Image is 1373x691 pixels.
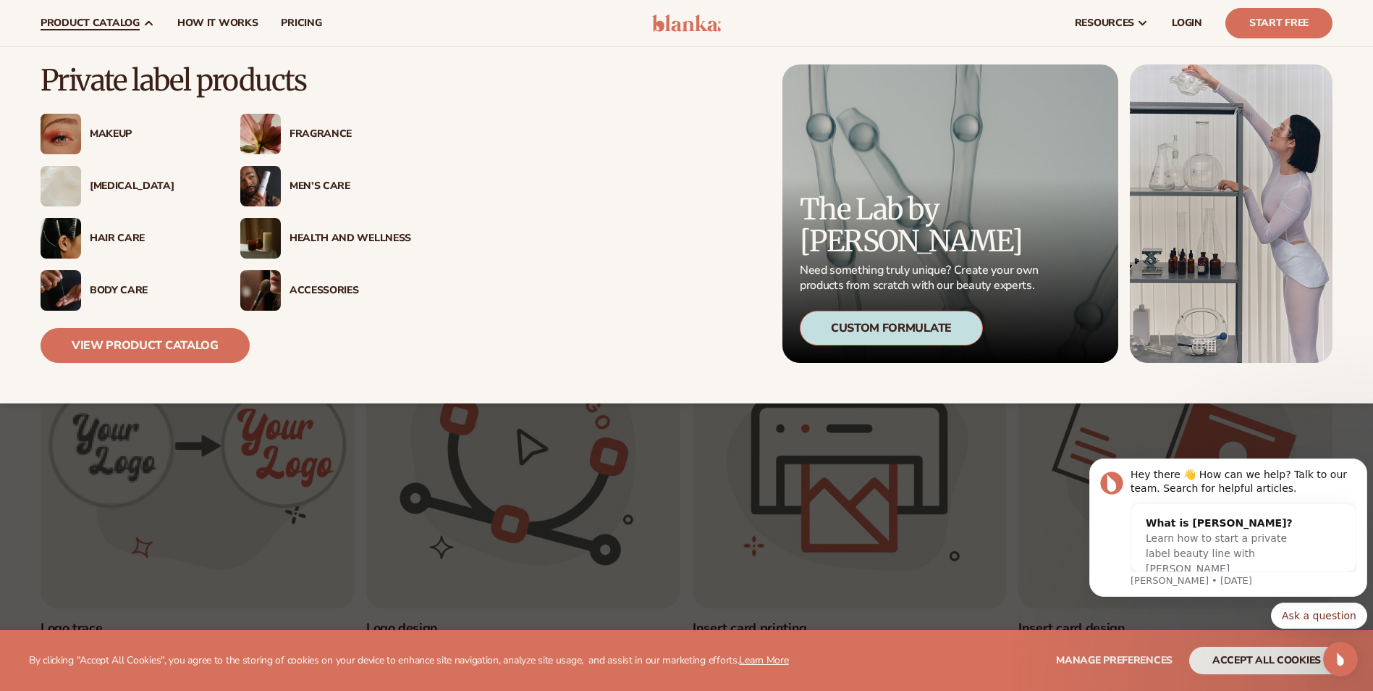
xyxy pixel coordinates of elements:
[290,180,411,193] div: Men’s Care
[240,166,411,206] a: Male holding moisturizer bottle. Men’s Care
[41,218,211,259] a: Female hair pulled back with clips. Hair Care
[281,17,321,29] span: pricing
[41,114,211,154] a: Female with glitter eye makeup. Makeup
[240,218,411,259] a: Candles and incense on table. Health And Wellness
[800,311,983,345] div: Custom Formulate
[41,114,81,154] img: Female with glitter eye makeup.
[240,114,281,154] img: Pink blooming flower.
[41,218,81,259] img: Female hair pulled back with clips.
[41,166,81,206] img: Cream moisturizer swatch.
[240,114,411,154] a: Pink blooming flower. Fragrance
[90,128,211,141] div: Makeup
[1075,17,1134,29] span: resources
[1083,445,1373,637] iframe: Intercom notifications message
[41,17,140,29] span: product catalog
[240,166,281,206] img: Male holding moisturizer bottle.
[90,285,211,297] div: Body Care
[41,64,411,96] p: Private label products
[90,233,211,245] div: Hair Care
[41,328,250,363] a: View Product Catalog
[800,263,1043,293] p: Need something truly unique? Create your own products from scratch with our beauty experts.
[41,270,211,311] a: Male hand applying moisturizer. Body Care
[1189,647,1344,674] button: accept all cookies
[652,14,721,32] img: logo
[41,166,211,206] a: Cream moisturizer swatch. [MEDICAL_DATA]
[1130,64,1332,363] img: Female in lab with equipment.
[782,64,1118,363] a: Microscopic product formula. The Lab by [PERSON_NAME] Need something truly unique? Create your ow...
[1323,642,1358,677] iframe: Intercom live chat
[90,180,211,193] div: [MEDICAL_DATA]
[1225,8,1332,38] a: Start Free
[240,270,281,311] img: Female with makeup brush.
[1056,647,1173,674] button: Manage preferences
[240,270,411,311] a: Female with makeup brush. Accessories
[290,233,411,245] div: Health And Wellness
[1056,653,1173,667] span: Manage preferences
[177,17,258,29] span: How It Works
[29,655,789,667] p: By clicking "Accept All Cookies", you agree to the storing of cookies on your device to enhance s...
[240,218,281,259] img: Candles and incense on table.
[290,285,411,297] div: Accessories
[800,193,1043,257] p: The Lab by [PERSON_NAME]
[1172,17,1202,29] span: LOGIN
[290,128,411,141] div: Fragrance
[41,270,81,311] img: Male hand applying moisturizer.
[739,653,788,667] a: Learn More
